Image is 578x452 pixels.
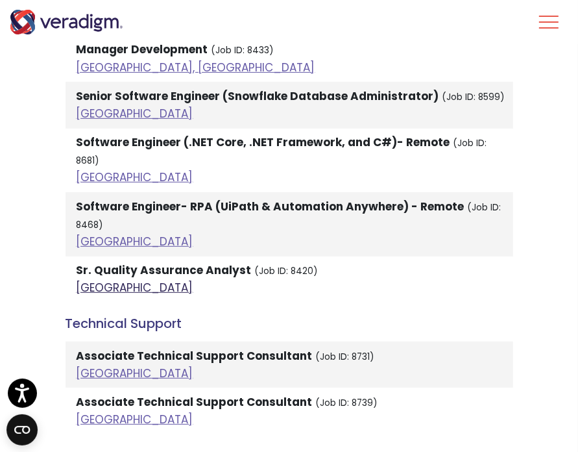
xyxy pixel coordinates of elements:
small: (Job ID: 8599) [442,91,505,103]
strong: Associate Technical Support Consultant [77,394,313,410]
strong: Associate Technical Support Consultant [77,348,313,364]
a: [GEOGRAPHIC_DATA], [GEOGRAPHIC_DATA] [77,60,315,75]
strong: Manager Development [77,42,208,57]
a: [GEOGRAPHIC_DATA] [77,106,193,121]
strong: Software Engineer (.NET Core, .NET Framework, and C#)- Remote [77,134,450,150]
a: [GEOGRAPHIC_DATA] [77,280,193,295]
strong: Senior Software Engineer (Snowflake Database Administrator) [77,88,439,104]
small: (Job ID: 8433) [211,44,274,56]
button: Open CMP widget [6,414,38,446]
a: [GEOGRAPHIC_DATA] [77,234,193,249]
small: (Job ID: 8739) [316,397,378,409]
strong: Software Engineer- RPA (UiPath & Automation Anywhere) - Remote [77,199,464,214]
h4: Technical Support [66,316,513,331]
a: [GEOGRAPHIC_DATA] [77,366,193,381]
small: (Job ID: 8420) [255,265,319,277]
a: [GEOGRAPHIC_DATA] [77,412,193,427]
img: Veradigm logo [10,10,123,34]
small: (Job ID: 8468) [77,201,501,231]
small: (Job ID: 8731) [316,351,375,363]
button: Toggle Navigation Menu [539,5,559,39]
a: [GEOGRAPHIC_DATA] [77,169,193,185]
strong: Sr. Quality Assurance Analyst [77,262,252,278]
